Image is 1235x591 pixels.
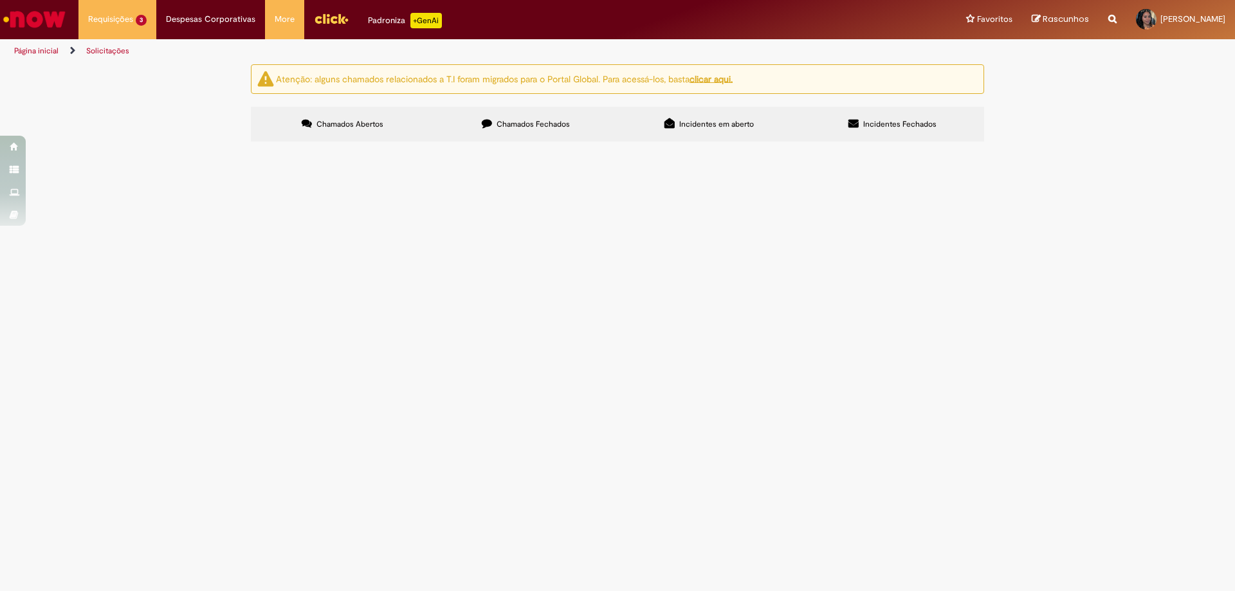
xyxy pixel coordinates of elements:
span: Despesas Corporativas [166,13,255,26]
p: +GenAi [410,13,442,28]
span: Rascunhos [1043,13,1089,25]
span: Favoritos [977,13,1012,26]
img: ServiceNow [1,6,68,32]
a: Página inicial [14,46,59,56]
img: click_logo_yellow_360x200.png [314,9,349,28]
a: clicar aqui. [690,73,733,84]
span: Incidentes em aberto [679,119,754,129]
div: Padroniza [368,13,442,28]
ul: Trilhas de página [10,39,814,63]
span: Chamados Abertos [316,119,383,129]
a: Rascunhos [1032,14,1089,26]
span: Chamados Fechados [497,119,570,129]
span: 3 [136,15,147,26]
span: More [275,13,295,26]
ng-bind-html: Atenção: alguns chamados relacionados a T.I foram migrados para o Portal Global. Para acessá-los,... [276,73,733,84]
span: Incidentes Fechados [863,119,937,129]
a: Solicitações [86,46,129,56]
span: Requisições [88,13,133,26]
span: [PERSON_NAME] [1160,14,1225,24]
